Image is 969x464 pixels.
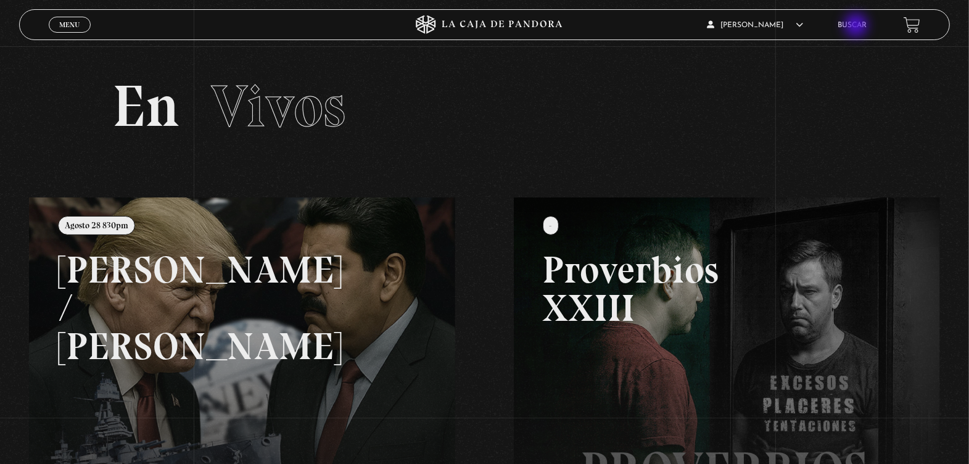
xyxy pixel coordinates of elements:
[211,71,345,141] span: Vivos
[55,31,84,40] span: Cerrar
[112,77,857,136] h2: En
[838,22,867,29] a: Buscar
[59,21,80,28] span: Menu
[904,17,920,33] a: View your shopping cart
[707,22,803,29] span: [PERSON_NAME]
